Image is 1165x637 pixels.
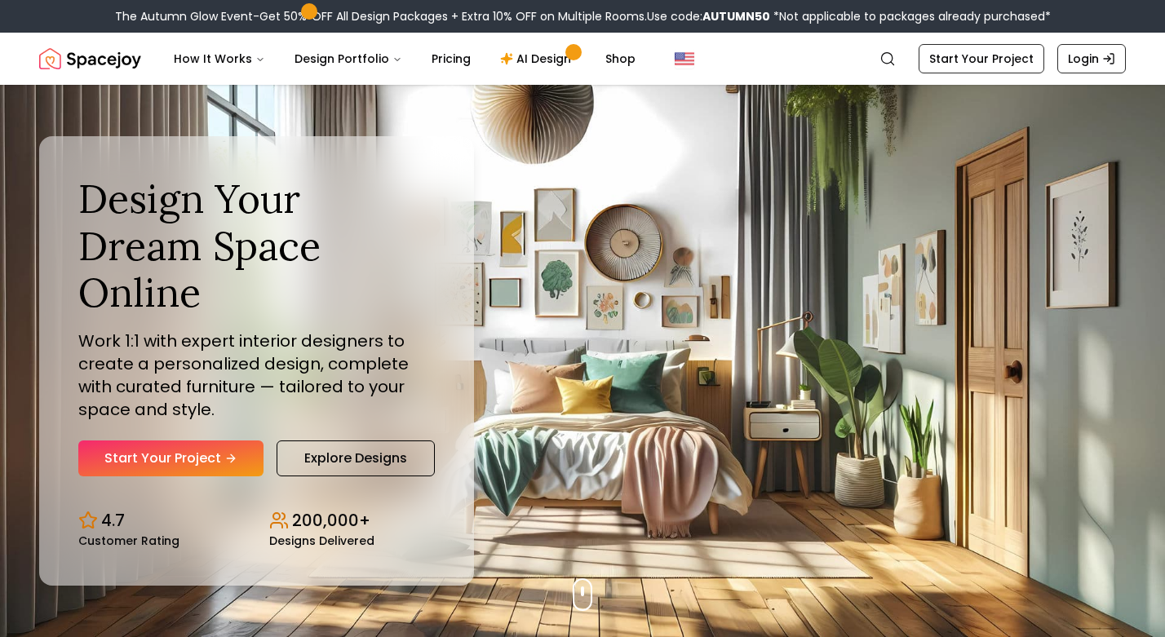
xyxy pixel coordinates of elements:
[281,42,415,75] button: Design Portfolio
[647,8,770,24] span: Use code:
[277,440,435,476] a: Explore Designs
[78,175,435,316] h1: Design Your Dream Space Online
[702,8,770,24] b: AUTUMN50
[78,440,264,476] a: Start Your Project
[115,8,1051,24] div: The Autumn Glow Event-Get 50% OFF All Design Packages + Extra 10% OFF on Multiple Rooms.
[269,535,374,546] small: Designs Delivered
[78,330,435,421] p: Work 1:1 with expert interior designers to create a personalized design, complete with curated fu...
[592,42,649,75] a: Shop
[78,535,179,546] small: Customer Rating
[78,496,435,546] div: Design stats
[770,8,1051,24] span: *Not applicable to packages already purchased*
[101,509,125,532] p: 4.7
[1057,44,1126,73] a: Login
[161,42,278,75] button: How It Works
[675,49,694,69] img: United States
[161,42,649,75] nav: Main
[39,42,141,75] img: Spacejoy Logo
[292,509,370,532] p: 200,000+
[487,42,589,75] a: AI Design
[39,33,1126,85] nav: Global
[919,44,1044,73] a: Start Your Project
[419,42,484,75] a: Pricing
[39,42,141,75] a: Spacejoy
